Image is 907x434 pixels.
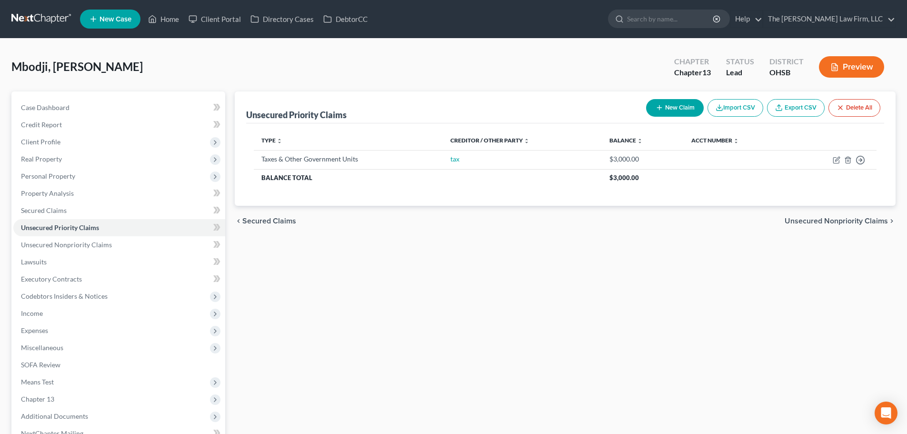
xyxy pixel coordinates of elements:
[708,99,763,117] button: Import CSV
[609,137,643,144] a: Balance unfold_more
[637,138,643,144] i: unfold_more
[21,275,82,283] span: Executory Contracts
[13,99,225,116] a: Case Dashboard
[13,202,225,219] a: Secured Claims
[21,241,112,249] span: Unsecured Nonpriority Claims
[888,217,896,225] i: chevron_right
[767,99,825,117] a: Export CSV
[733,138,739,144] i: unfold_more
[13,219,225,236] a: Unsecured Priority Claims
[769,67,804,78] div: OHSB
[13,185,225,202] a: Property Analysis
[21,395,54,403] span: Chapter 13
[21,309,43,317] span: Income
[242,217,296,225] span: Secured Claims
[691,137,739,144] a: Acct Number unfold_more
[277,138,282,144] i: unfold_more
[21,343,63,352] span: Miscellaneous
[609,174,639,182] span: $3,000.00
[21,189,74,197] span: Property Analysis
[13,116,225,133] a: Credit Report
[21,172,75,180] span: Personal Property
[21,292,108,300] span: Codebtors Insiders & Notices
[21,103,70,111] span: Case Dashboard
[627,10,714,28] input: Search by name...
[143,10,184,28] a: Home
[646,99,704,117] button: New Claim
[450,155,459,163] a: tax
[100,16,131,23] span: New Case
[21,206,67,214] span: Secured Claims
[21,412,88,420] span: Additional Documents
[674,67,711,78] div: Chapter
[235,217,296,225] button: chevron_left Secured Claims
[450,137,529,144] a: Creditor / Other Party unfold_more
[524,138,529,144] i: unfold_more
[261,154,435,164] div: Taxes & Other Government Units
[13,356,225,373] a: SOFA Review
[246,10,319,28] a: Directory Cases
[875,402,897,424] div: Open Intercom Messenger
[702,68,711,77] span: 13
[13,253,225,271] a: Lawsuits
[21,361,60,369] span: SOFA Review
[21,258,47,266] span: Lawsuits
[21,155,62,163] span: Real Property
[730,10,762,28] a: Help
[769,56,804,67] div: District
[319,10,372,28] a: DebtorCC
[246,109,347,121] div: Unsecured Priority Claims
[184,10,246,28] a: Client Portal
[261,137,282,144] a: Type unfold_more
[13,271,225,288] a: Executory Contracts
[763,10,895,28] a: The [PERSON_NAME] Law Firm, LLC
[785,217,888,225] span: Unsecured Nonpriority Claims
[235,217,242,225] i: chevron_left
[609,154,676,164] div: $3,000.00
[11,60,143,73] span: Mbodji, [PERSON_NAME]
[254,169,602,186] th: Balance Total
[726,67,754,78] div: Lead
[21,326,48,334] span: Expenses
[13,236,225,253] a: Unsecured Nonpriority Claims
[726,56,754,67] div: Status
[785,217,896,225] button: Unsecured Nonpriority Claims chevron_right
[828,99,880,117] button: Delete All
[21,138,60,146] span: Client Profile
[21,223,99,232] span: Unsecured Priority Claims
[674,56,711,67] div: Chapter
[819,56,884,78] button: Preview
[21,121,62,129] span: Credit Report
[21,378,54,386] span: Means Test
